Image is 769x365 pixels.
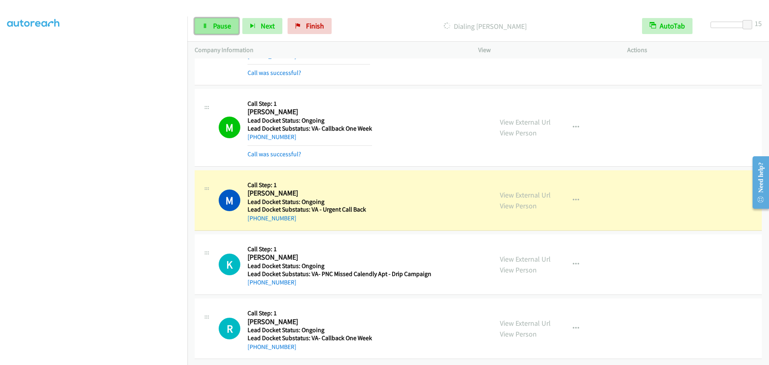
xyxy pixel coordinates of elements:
[248,253,431,262] h2: [PERSON_NAME]
[248,262,431,270] h5: Lead Docket Status: Ongoing
[500,128,537,137] a: View Person
[248,334,372,342] h5: Lead Docket Substatus: VA- Callback One Week
[500,265,537,274] a: View Person
[248,125,372,133] h5: Lead Docket Substatus: VA- Callback One Week
[500,254,551,264] a: View External Url
[213,21,231,30] span: Pause
[288,18,332,34] a: Finish
[248,133,296,141] a: [PHONE_NUMBER]
[248,189,366,198] h2: [PERSON_NAME]
[500,117,551,127] a: View External Url
[500,329,537,339] a: View Person
[500,190,551,200] a: View External Url
[248,278,296,286] a: [PHONE_NUMBER]
[746,151,769,214] iframe: Resource Center
[248,206,366,214] h5: Lead Docket Substatus: VA - Urgent Call Back
[248,100,372,108] h5: Call Step: 1
[242,18,282,34] button: Next
[248,270,431,278] h5: Lead Docket Substatus: VA- PNC Missed Calendly Apt - Drip Campaign
[195,45,464,55] p: Company Information
[219,254,240,275] h1: K
[248,317,372,327] h2: [PERSON_NAME]
[306,21,324,30] span: Finish
[219,318,240,339] div: The call is yet to be attempted
[627,45,762,55] p: Actions
[642,18,693,34] button: AutoTab
[195,18,239,34] a: Pause
[248,214,296,222] a: [PHONE_NUMBER]
[248,198,366,206] h5: Lead Docket Status: Ongoing
[248,52,296,60] a: [PHONE_NUMBER]
[248,150,301,158] a: Call was successful?
[248,107,370,117] h2: [PERSON_NAME]
[248,326,372,334] h5: Lead Docket Status: Ongoing
[500,319,551,328] a: View External Url
[219,318,240,339] h1: R
[219,117,240,138] h1: M
[755,18,762,29] div: 15
[219,190,240,211] h1: M
[500,201,537,210] a: View Person
[248,309,372,317] h5: Call Step: 1
[342,21,628,32] p: Dialing [PERSON_NAME]
[248,343,296,351] a: [PHONE_NUMBER]
[248,245,431,253] h5: Call Step: 1
[248,69,301,77] a: Call was successful?
[478,45,613,55] p: View
[248,117,372,125] h5: Lead Docket Status: Ongoing
[219,254,240,275] div: The call is yet to be attempted
[248,181,366,189] h5: Call Step: 1
[261,21,275,30] span: Next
